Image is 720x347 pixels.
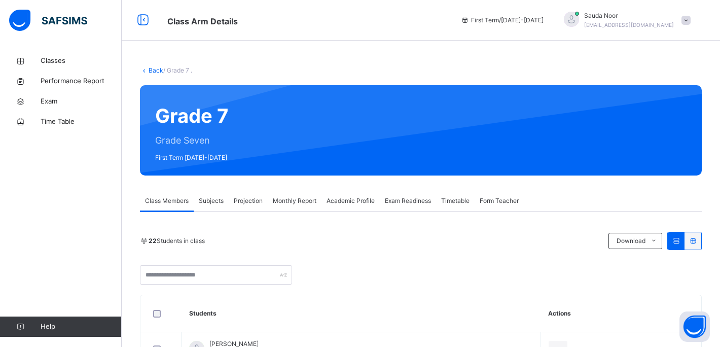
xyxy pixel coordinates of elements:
[41,117,122,127] span: Time Table
[145,196,189,205] span: Class Members
[584,22,674,28] span: [EMAIL_ADDRESS][DOMAIN_NAME]
[327,196,375,205] span: Academic Profile
[385,196,431,205] span: Exam Readiness
[9,10,87,31] img: safsims
[679,311,710,342] button: Open asap
[41,76,122,86] span: Performance Report
[273,196,316,205] span: Monthly Report
[234,196,263,205] span: Projection
[41,322,121,332] span: Help
[167,16,238,26] span: Class Arm Details
[541,295,701,332] th: Actions
[480,196,519,205] span: Form Teacher
[182,295,541,332] th: Students
[554,11,696,29] div: SaudaNoor
[41,96,122,107] span: Exam
[149,237,157,245] b: 22
[617,236,645,246] span: Download
[149,66,163,74] a: Back
[461,16,544,25] span: session/term information
[163,66,192,74] span: / Grade 7 .
[199,196,224,205] span: Subjects
[149,236,205,246] span: Students in class
[441,196,470,205] span: Timetable
[584,11,674,20] span: Sauda Noor
[41,56,122,66] span: Classes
